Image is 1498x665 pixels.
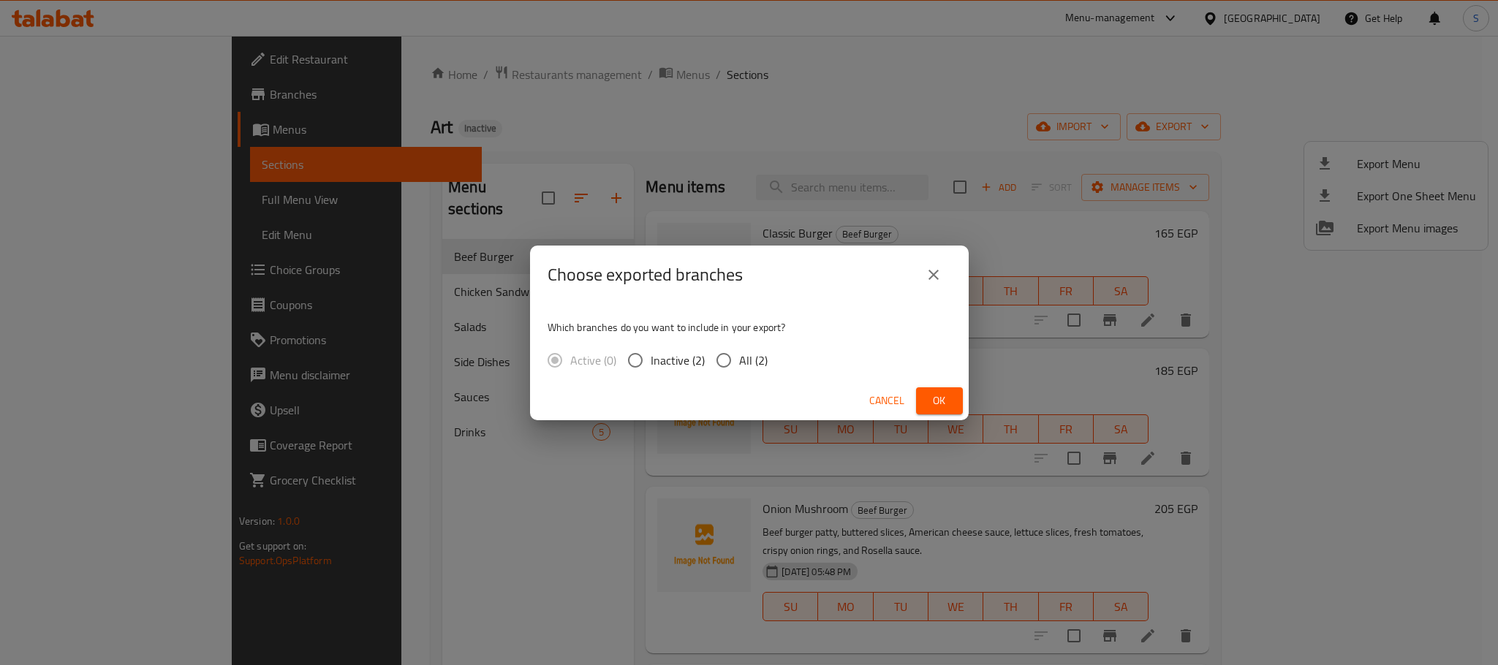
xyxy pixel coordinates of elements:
span: Inactive (2) [651,351,705,369]
button: Ok [916,387,963,414]
button: close [916,257,951,292]
p: Which branches do you want to include in your export? [548,320,951,335]
h2: Choose exported branches [548,263,743,286]
button: Cancel [863,387,910,414]
span: Cancel [869,392,904,410]
span: Ok [928,392,951,410]
span: Active (0) [570,351,616,369]
span: All (2) [739,351,768,369]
